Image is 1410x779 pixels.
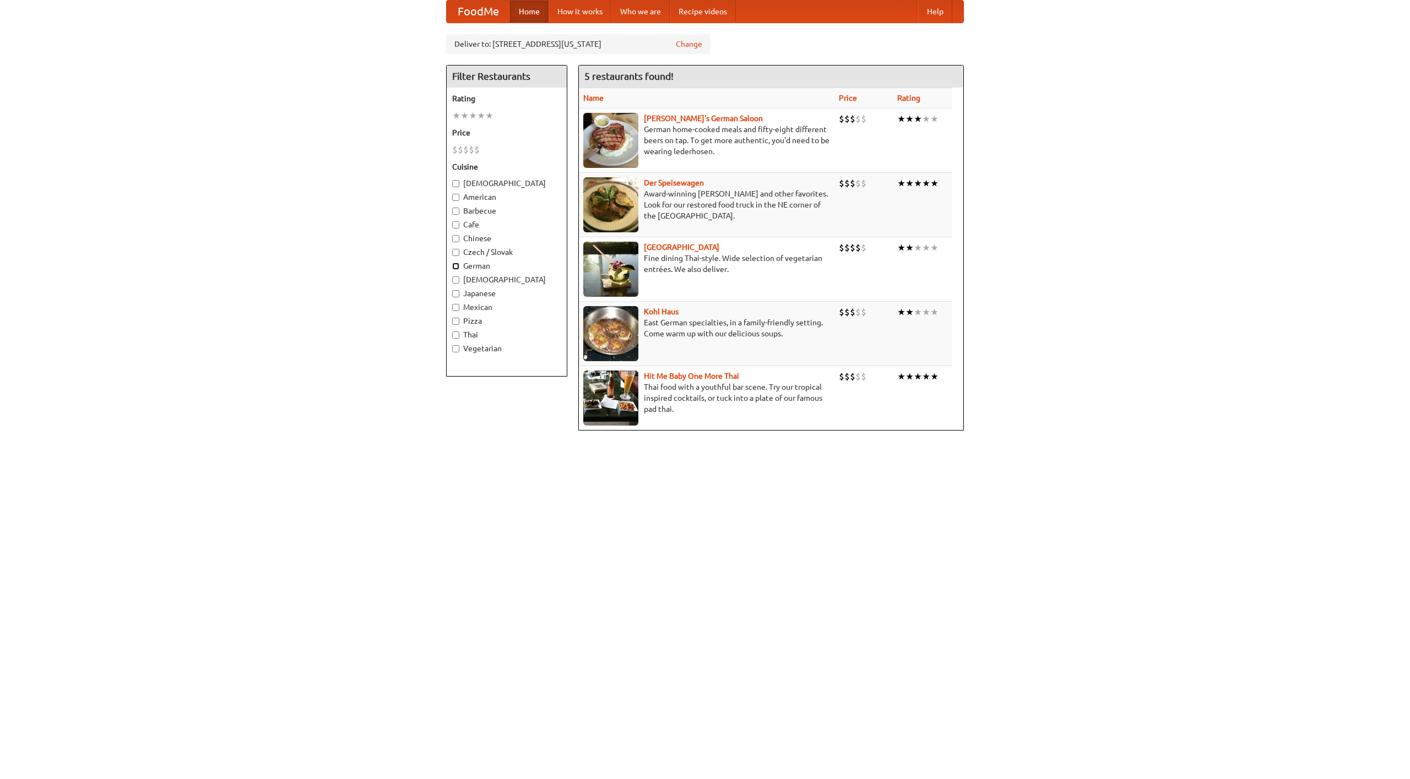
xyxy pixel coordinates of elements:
a: Who we are [611,1,670,23]
p: German home-cooked meals and fifty-eight different beers on tap. To get more authentic, you'd nee... [583,124,830,157]
p: Fine dining Thai-style. Wide selection of vegetarian entrées. We also deliver. [583,253,830,275]
input: Thai [452,331,459,339]
li: ★ [477,110,485,122]
input: [DEMOGRAPHIC_DATA] [452,276,459,284]
li: $ [861,242,866,254]
li: ★ [905,371,914,383]
li: ★ [914,306,922,318]
h5: Cuisine [452,161,561,172]
li: $ [850,113,855,125]
li: ★ [897,306,905,318]
input: Japanese [452,290,459,297]
li: ★ [905,306,914,318]
li: $ [839,113,844,125]
li: ★ [922,306,930,318]
li: $ [850,177,855,189]
p: East German specialties, in a family-friendly setting. Come warm up with our delicious soups. [583,317,830,339]
a: [PERSON_NAME]'s German Saloon [644,114,763,123]
li: $ [855,113,861,125]
a: Price [839,94,857,102]
label: Czech / Slovak [452,247,561,258]
li: ★ [905,242,914,254]
div: Deliver to: [STREET_ADDRESS][US_STATE] [446,34,711,54]
img: satay.jpg [583,242,638,297]
label: Mexican [452,302,561,313]
label: Thai [452,329,561,340]
b: Kohl Haus [644,307,679,316]
input: Pizza [452,318,459,325]
b: Hit Me Baby One More Thai [644,372,739,380]
input: American [452,194,459,201]
li: $ [844,113,850,125]
li: $ [839,371,844,383]
a: Change [676,39,702,50]
label: Cafe [452,219,561,230]
li: $ [839,242,844,254]
input: Chinese [452,235,459,242]
label: Chinese [452,233,561,244]
img: babythai.jpg [583,371,638,426]
li: ★ [905,113,914,125]
li: ★ [914,113,922,125]
li: $ [855,306,861,318]
li: ★ [930,113,939,125]
li: $ [839,177,844,189]
label: [DEMOGRAPHIC_DATA] [452,178,561,189]
input: [DEMOGRAPHIC_DATA] [452,180,459,187]
input: German [452,263,459,270]
li: $ [855,242,861,254]
li: $ [452,144,458,156]
a: Der Speisewagen [644,178,704,187]
img: speisewagen.jpg [583,177,638,232]
label: Barbecue [452,205,561,216]
li: ★ [897,371,905,383]
input: Barbecue [452,208,459,215]
li: $ [463,144,469,156]
a: Rating [897,94,920,102]
li: ★ [922,242,930,254]
input: Czech / Slovak [452,249,459,256]
ng-pluralize: 5 restaurants found! [584,71,674,81]
li: ★ [460,110,469,122]
label: Vegetarian [452,343,561,354]
input: Mexican [452,304,459,311]
p: Thai food with a youthful bar scene. Try our tropical inspired cocktails, or tuck into a plate of... [583,382,830,415]
li: ★ [897,177,905,189]
h5: Rating [452,93,561,104]
a: Name [583,94,604,102]
li: ★ [897,242,905,254]
a: Help [918,1,952,23]
li: $ [850,242,855,254]
li: ★ [922,113,930,125]
label: Pizza [452,315,561,326]
a: FoodMe [447,1,510,23]
h4: Filter Restaurants [447,66,567,88]
li: $ [861,371,866,383]
h5: Price [452,127,561,138]
li: $ [844,306,850,318]
li: ★ [452,110,460,122]
li: ★ [914,242,922,254]
li: ★ [930,242,939,254]
li: $ [861,113,866,125]
li: $ [844,177,850,189]
li: ★ [485,110,493,122]
li: $ [855,371,861,383]
label: German [452,260,561,271]
li: ★ [905,177,914,189]
a: [GEOGRAPHIC_DATA] [644,243,719,252]
img: esthers.jpg [583,113,638,168]
li: $ [839,306,844,318]
li: $ [850,371,855,383]
label: American [452,192,561,203]
input: Vegetarian [452,345,459,352]
li: $ [861,177,866,189]
li: ★ [930,306,939,318]
li: $ [844,371,850,383]
li: $ [850,306,855,318]
li: ★ [469,110,477,122]
li: $ [844,242,850,254]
